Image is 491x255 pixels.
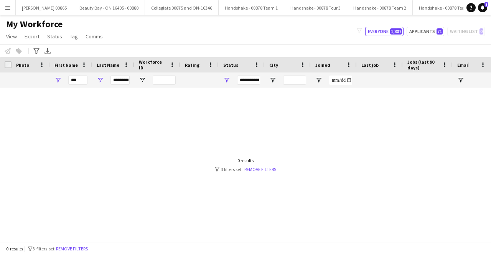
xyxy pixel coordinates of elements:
[47,33,62,40] span: Status
[484,2,488,7] span: 1
[3,31,20,41] a: View
[457,62,470,68] span: Email
[478,3,487,12] a: 1
[5,61,12,68] input: Column with Header Selection
[73,0,145,15] button: Beauty Bay - ON 16405 - 00880
[407,59,439,71] span: Jobs (last 90 days)
[244,166,276,172] a: Remove filters
[6,18,63,30] span: My Workforce
[315,62,330,68] span: Joined
[413,0,478,15] button: Handshake - 00878 Team 4
[44,31,65,41] a: Status
[16,0,73,15] button: [PERSON_NAME] 00865
[110,76,130,85] input: Last Name Filter Input
[139,77,146,84] button: Open Filter Menu
[215,158,276,163] div: 0 results
[25,33,40,40] span: Export
[54,77,61,84] button: Open Filter Menu
[70,33,78,40] span: Tag
[269,62,278,68] span: City
[139,59,166,71] span: Workforce ID
[223,62,238,68] span: Status
[43,46,52,56] app-action-btn: Export XLSX
[21,31,43,41] a: Export
[153,76,176,85] input: Workforce ID Filter Input
[145,0,219,15] button: Collegiate 00875 and ON-16346
[54,62,78,68] span: First Name
[390,28,402,35] span: 1,807
[283,76,306,85] input: City Filter Input
[284,0,347,15] button: Handshake - 00878 Tour 3
[329,76,352,85] input: Joined Filter Input
[32,46,41,56] app-action-btn: Advanced filters
[16,62,29,68] span: Photo
[365,27,404,36] button: Everyone1,807
[407,27,444,36] button: Applicants71
[67,31,81,41] a: Tag
[97,62,119,68] span: Last Name
[68,76,87,85] input: First Name Filter Input
[82,31,106,41] a: Comms
[315,77,322,84] button: Open Filter Menu
[86,33,103,40] span: Comms
[457,77,464,84] button: Open Filter Menu
[219,0,284,15] button: Handshake - 00878 Team 1
[97,77,104,84] button: Open Filter Menu
[6,33,17,40] span: View
[347,0,413,15] button: Handshake - 00878 Team 2
[269,77,276,84] button: Open Filter Menu
[361,62,379,68] span: Last job
[223,77,230,84] button: Open Filter Menu
[437,28,443,35] span: 71
[215,166,276,172] div: 3 filters set
[185,62,199,68] span: Rating
[54,245,89,253] button: Remove filters
[33,246,54,252] span: 3 filters set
